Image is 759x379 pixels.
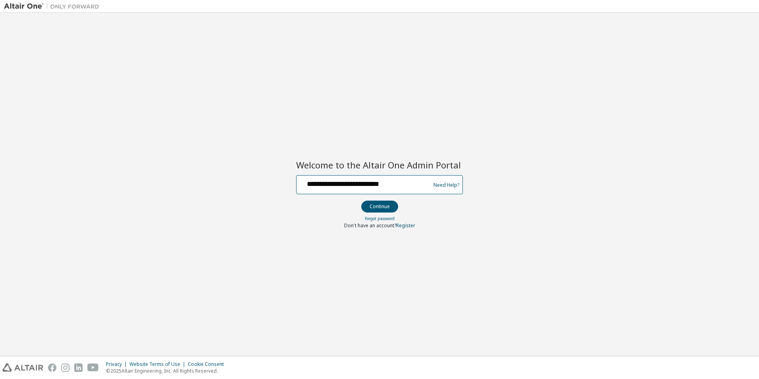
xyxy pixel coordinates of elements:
div: Website Terms of Use [129,361,188,367]
a: Forgot password [365,216,395,221]
img: Altair One [4,2,103,10]
p: © 2025 Altair Engineering, Inc. All Rights Reserved. [106,367,229,374]
h2: Welcome to the Altair One Admin Portal [296,159,463,170]
button: Continue [361,201,398,213]
div: Cookie Consent [188,361,229,367]
img: instagram.svg [61,364,69,372]
div: Privacy [106,361,129,367]
img: youtube.svg [87,364,99,372]
a: Register [396,222,415,229]
span: Don't have an account? [344,222,396,229]
img: facebook.svg [48,364,56,372]
img: altair_logo.svg [2,364,43,372]
img: linkedin.svg [74,364,83,372]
